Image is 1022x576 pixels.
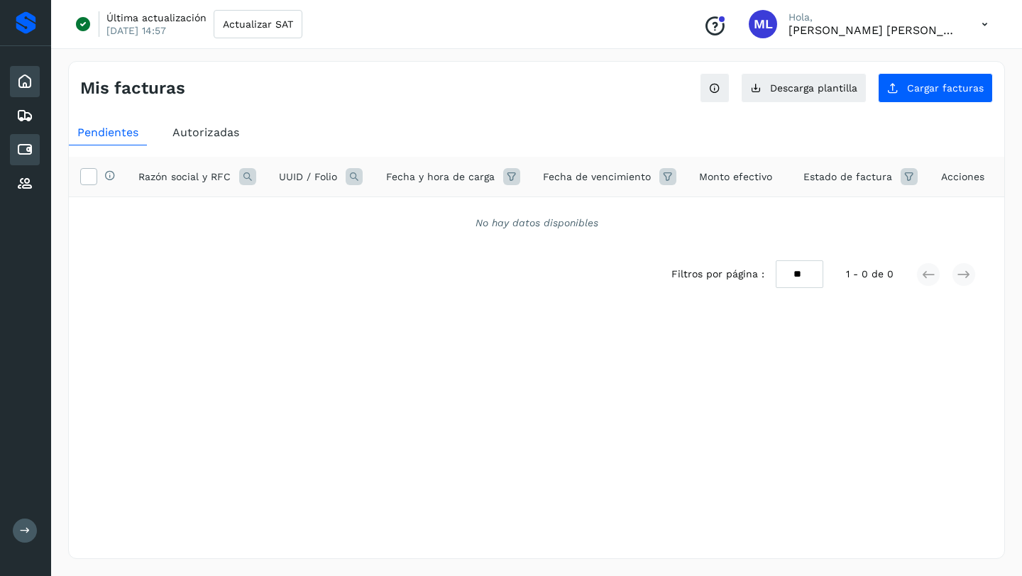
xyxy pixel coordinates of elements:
p: Hola, [789,11,959,23]
span: Descarga plantilla [770,83,857,93]
span: Fecha y hora de carga [386,170,495,184]
div: Embarques [10,100,40,131]
div: Proveedores [10,168,40,199]
span: UUID / Folio [279,170,337,184]
button: Cargar facturas [878,73,993,103]
span: Cargar facturas [907,83,984,93]
p: [DATE] 14:57 [106,24,166,37]
span: Autorizadas [172,126,239,139]
div: Inicio [10,66,40,97]
span: Monto efectivo [699,170,772,184]
span: Filtros por página : [671,267,764,282]
h4: Mis facturas [80,78,185,99]
p: Mariana López Ponce [789,23,959,37]
div: No hay datos disponibles [87,216,986,231]
button: Descarga plantilla [741,73,867,103]
span: 1 - 0 de 0 [846,267,894,282]
button: Actualizar SAT [214,10,302,38]
span: Pendientes [77,126,138,139]
span: Estado de factura [803,170,892,184]
div: Cuentas por pagar [10,134,40,165]
span: Fecha de vencimiento [543,170,651,184]
span: Actualizar SAT [223,19,293,29]
span: Razón social y RFC [138,170,231,184]
p: Última actualización [106,11,207,24]
span: Acciones [941,170,984,184]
